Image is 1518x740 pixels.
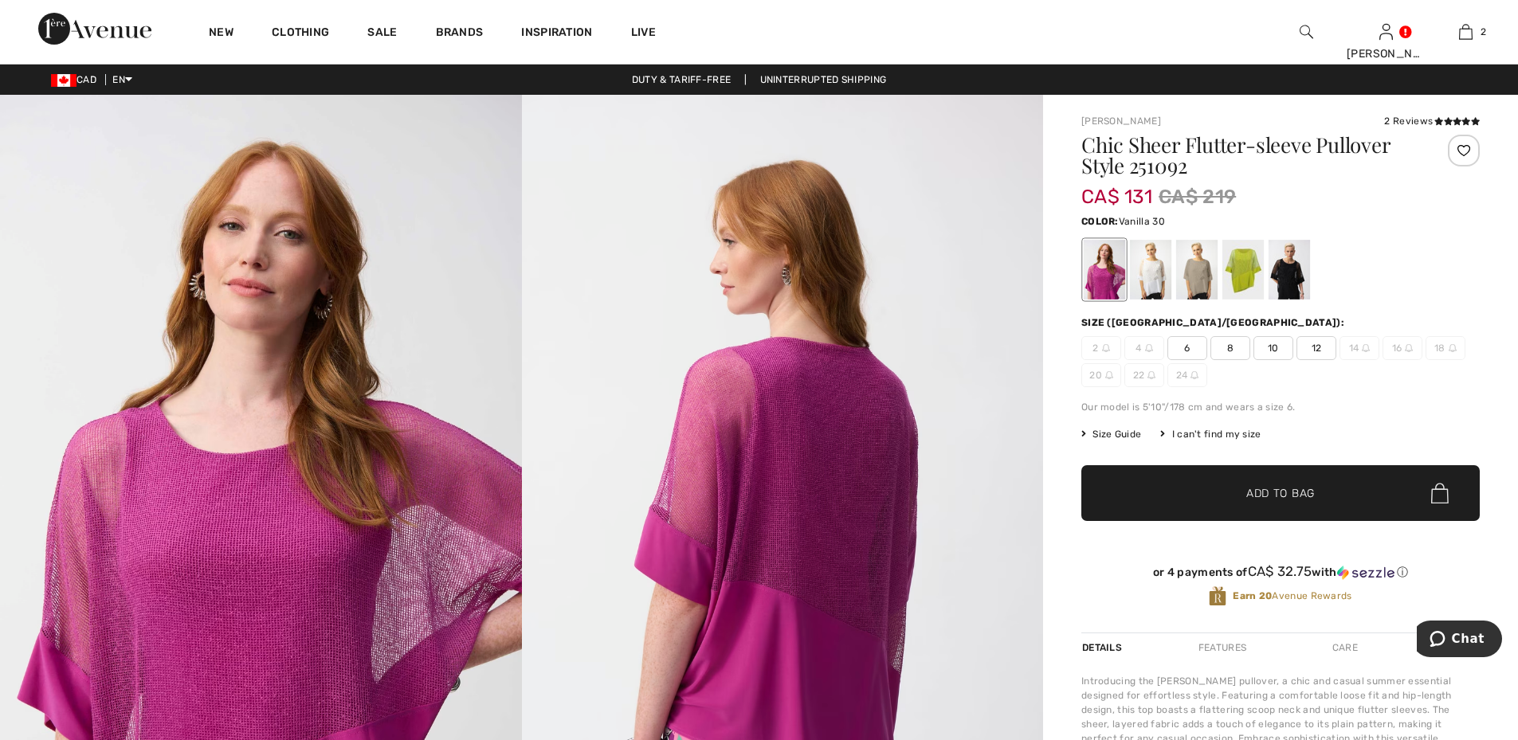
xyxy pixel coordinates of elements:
[1190,371,1198,379] img: ring-m.svg
[1383,336,1422,360] span: 16
[1300,22,1313,41] img: search the website
[1481,25,1486,39] span: 2
[38,13,151,45] img: 1ère Avenue
[631,24,656,41] a: Live
[1081,564,1480,580] div: or 4 payments of with
[1347,45,1425,62] div: [PERSON_NAME]
[1105,371,1113,379] img: ring-m.svg
[1296,336,1336,360] span: 12
[1081,170,1152,208] span: CA$ 131
[1379,24,1393,39] a: Sign In
[1233,590,1272,601] strong: Earn 20
[1081,400,1480,414] div: Our model is 5'10"/178 cm and wears a size 6.
[1081,633,1126,662] div: Details
[1119,216,1165,227] span: Vanilla 30
[1130,240,1171,300] div: Vanilla 30
[1431,483,1449,503] img: Bag.svg
[1246,485,1315,502] span: Add to Bag
[367,25,397,42] a: Sale
[1159,182,1236,211] span: CA$ 219
[1405,344,1413,352] img: ring-m.svg
[272,25,329,42] a: Clothing
[1253,336,1293,360] span: 10
[1269,240,1310,300] div: Black
[1081,216,1119,227] span: Color:
[1147,371,1155,379] img: ring-m.svg
[1384,114,1480,128] div: 2 Reviews
[1102,344,1110,352] img: ring-m.svg
[1081,315,1347,330] div: Size ([GEOGRAPHIC_DATA]/[GEOGRAPHIC_DATA]):
[51,74,76,87] img: Canadian Dollar
[1426,22,1504,41] a: 2
[1185,633,1260,662] div: Features
[1145,344,1153,352] img: ring-m.svg
[1081,465,1480,521] button: Add to Bag
[1167,363,1207,387] span: 24
[1319,633,1371,662] div: Care
[1417,621,1502,660] iframe: Opens a widget where you can chat to one of our agents
[1459,22,1473,41] img: My Bag
[1124,363,1164,387] span: 22
[1081,363,1121,387] span: 20
[209,25,233,42] a: New
[1210,336,1250,360] span: 8
[1081,135,1414,176] h1: Chic Sheer Flutter-sleeve Pullover Style 251092
[112,74,132,85] span: EN
[521,25,592,42] span: Inspiration
[1233,589,1351,603] span: Avenue Rewards
[51,74,103,85] span: CAD
[1167,336,1207,360] span: 6
[1160,427,1261,441] div: I can't find my size
[1081,336,1121,360] span: 2
[1081,427,1141,441] span: Size Guide
[1426,336,1465,360] span: 18
[436,25,484,42] a: Brands
[1362,344,1370,352] img: ring-m.svg
[1081,564,1480,585] div: or 4 payments ofCA$ 32.75withSezzle Click to learn more about Sezzle
[1084,240,1125,300] div: Purple orchid
[1379,22,1393,41] img: My Info
[1222,240,1264,300] div: Greenery
[1248,563,1312,579] span: CA$ 32.75
[1176,240,1218,300] div: Dune
[1209,585,1226,607] img: Avenue Rewards
[1081,116,1161,127] a: [PERSON_NAME]
[1340,336,1379,360] span: 14
[1124,336,1164,360] span: 4
[1337,566,1394,580] img: Sezzle
[1449,344,1457,352] img: ring-m.svg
